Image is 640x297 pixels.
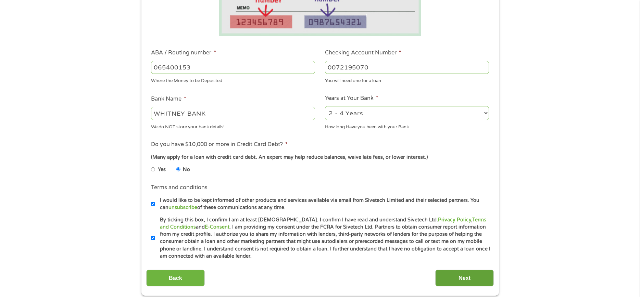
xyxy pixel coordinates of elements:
div: (Many apply for a loan with credit card debt. An expert may help reduce balances, waive late fees... [151,154,489,161]
label: No [183,166,190,173]
a: unsubscribe [168,205,197,210]
input: 345634636 [325,61,489,74]
input: Next [435,270,494,286]
label: Do you have $10,000 or more in Credit Card Debt? [151,141,288,148]
label: Years at Your Bank [325,95,378,102]
a: Privacy Policy [438,217,471,223]
div: You will need one for a loan. [325,75,489,85]
label: ABA / Routing number [151,49,216,56]
label: By ticking this box, I confirm I am at least [DEMOGRAPHIC_DATA]. I confirm I have read and unders... [155,216,491,260]
a: Terms and Conditions [160,217,486,230]
label: I would like to be kept informed of other products and services available via email from Sivetech... [155,197,491,211]
div: How long Have you been with your Bank [325,121,489,130]
input: 263177916 [151,61,315,74]
label: Checking Account Number [325,49,401,56]
a: E-Consent [205,224,229,230]
label: Bank Name [151,95,186,103]
label: Yes [158,166,166,173]
input: Back [146,270,205,286]
div: Where the Money to be Deposited [151,75,315,85]
div: We do NOT store your bank details! [151,121,315,130]
label: Terms and conditions [151,184,208,191]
